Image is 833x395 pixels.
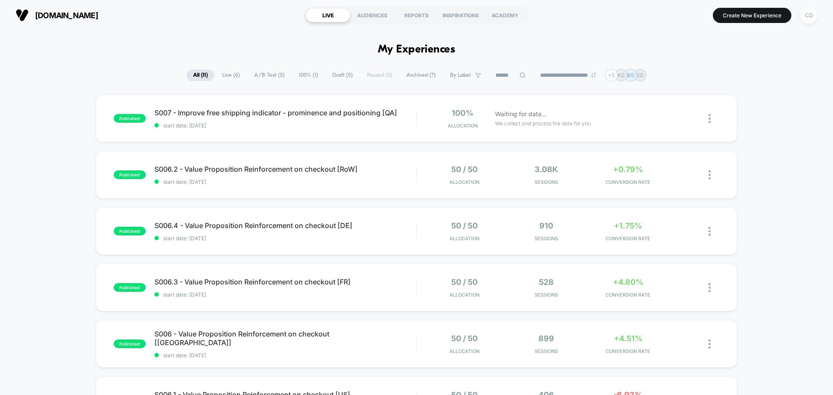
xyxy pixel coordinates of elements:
[154,165,416,173] span: S006.2 - Value Proposition Reinforcement on checkout [RoW]
[16,9,29,22] img: Visually logo
[449,292,479,298] span: Allocation
[114,340,146,348] span: published
[248,69,291,81] span: A/B Test ( 5 )
[495,109,547,119] span: Waiting for data...
[614,334,643,343] span: +4.51%
[708,114,711,123] img: close
[708,340,711,349] img: close
[350,8,394,22] div: AUDIENCES
[154,179,416,185] span: start date: [DATE]
[292,69,325,81] span: 100% ( 1 )
[591,72,596,78] img: end
[394,8,439,22] div: REPORTS
[400,69,442,81] span: Archived ( 7 )
[439,8,483,22] div: INSPIRATIONS
[449,235,479,242] span: Allocation
[539,221,553,230] span: 910
[449,348,479,354] span: Allocation
[154,235,416,242] span: start date: [DATE]
[378,43,456,56] h1: My Experiences
[613,165,643,174] span: +0.79%
[451,221,478,230] span: 50 / 50
[538,334,554,343] span: 899
[508,235,585,242] span: Sessions
[589,235,667,242] span: CONVERSION RATE
[13,8,101,22] button: [DOMAIN_NAME]
[114,227,146,235] span: published
[636,72,644,78] p: SD
[449,179,479,185] span: Allocation
[614,221,642,230] span: +1.75%
[154,291,416,298] span: start date: [DATE]
[798,7,820,24] button: CD
[539,277,554,287] span: 528
[508,292,585,298] span: Sessions
[451,334,478,343] span: 50 / 50
[35,11,98,20] span: [DOMAIN_NAME]
[589,292,667,298] span: CONVERSION RATE
[114,114,146,123] span: published
[154,108,416,117] span: S007 - Improve free shipping indicator - prominence and positioning [QA]
[154,330,416,347] span: S006 - Value Proposition Reinforcement on checkout [[GEOGRAPHIC_DATA]]
[627,72,634,78] p: BG
[452,108,473,118] span: 100%
[508,179,585,185] span: Sessions
[216,69,246,81] span: Live ( 6 )
[508,348,585,354] span: Sessions
[800,7,817,24] div: CD
[708,283,711,292] img: close
[154,122,416,129] span: start date: [DATE]
[187,69,214,81] span: All ( 11 )
[451,277,478,287] span: 50 / 50
[589,348,667,354] span: CONVERSION RATE
[613,277,643,287] span: +4.80%
[708,227,711,236] img: close
[448,123,478,129] span: Allocation
[114,170,146,179] span: published
[450,72,471,78] span: By Label
[306,8,350,22] div: LIVE
[154,352,416,359] span: start date: [DATE]
[617,72,625,78] p: KG
[605,69,618,82] div: + 5
[495,119,591,127] span: We collect and process the data for you
[326,69,359,81] span: Draft ( 5 )
[483,8,527,22] div: ACADEMY
[114,283,146,292] span: published
[154,277,416,286] span: S006.3 - Value Proposition Reinforcement on checkout [FR]
[154,221,416,230] span: S006.4 - Value Proposition Reinforcement on checkout [DE]
[713,8,791,23] button: Create New Experience
[535,165,558,174] span: 3.08k
[589,179,667,185] span: CONVERSION RATE
[451,165,478,174] span: 50 / 50
[708,170,711,180] img: close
